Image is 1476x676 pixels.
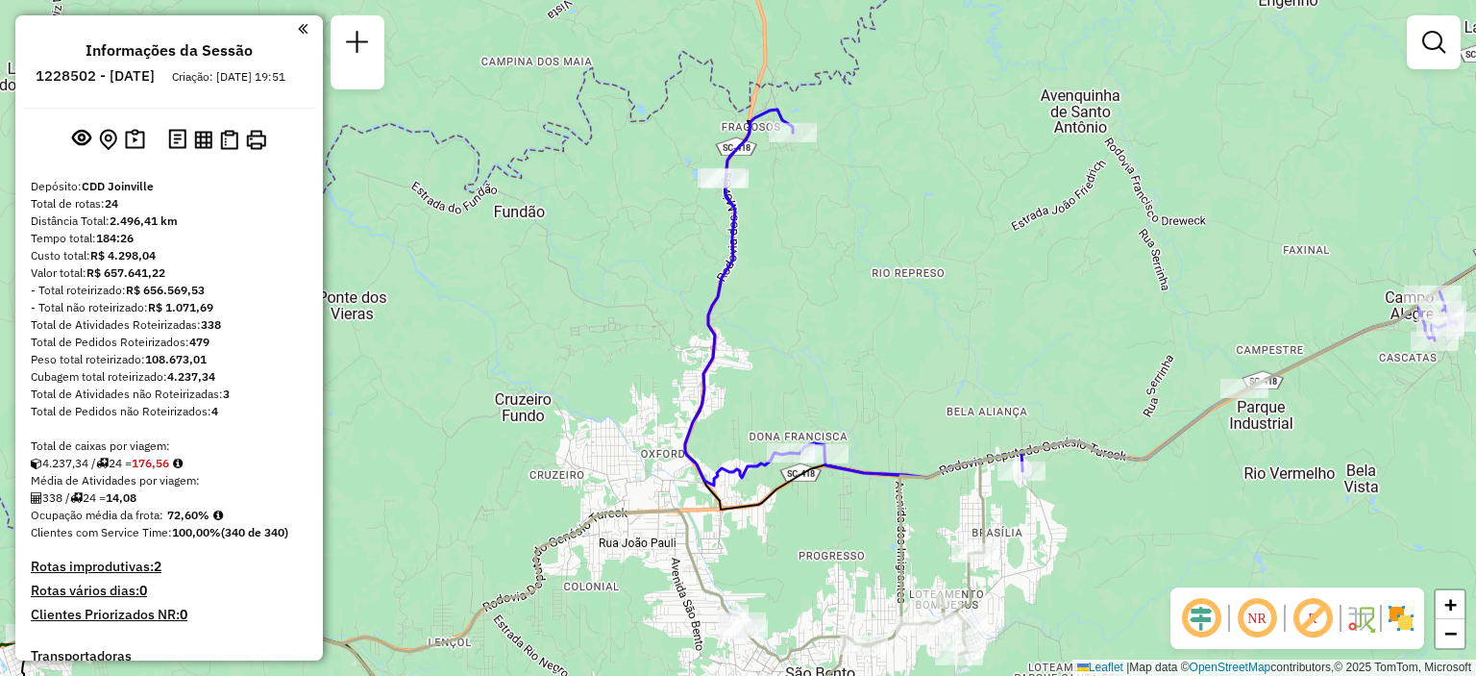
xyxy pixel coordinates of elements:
strong: R$ 656.569,53 [126,283,205,297]
div: Total de rotas: [31,195,307,213]
div: Distância Total: [31,213,307,230]
div: Total de Pedidos não Roteirizados: [31,403,307,420]
div: Peso total roteirizado: [31,351,307,368]
button: Logs desbloquear sessão [164,125,190,155]
i: Total de Atividades [31,492,42,504]
i: Total de rotas [70,492,83,504]
i: Total de rotas [96,458,109,469]
strong: 2.496,41 km [110,213,178,228]
span: | [1126,661,1129,674]
div: Map data © contributors,© 2025 TomTom, Microsoft [1072,660,1476,676]
i: Meta Caixas/viagem: 179,66 Diferença: -3,10 [173,458,183,469]
a: Zoom in [1436,590,1464,619]
span: + [1444,592,1457,616]
strong: 2 [154,558,161,575]
h4: Clientes Priorizados NR: [31,607,307,623]
strong: 100,00% [172,525,221,539]
strong: 338 [201,317,221,332]
div: Total de Atividades Roteirizadas: [31,316,307,334]
span: Ocultar deslocamento [1178,595,1224,641]
strong: (340 de 340) [221,525,288,539]
strong: 3 [223,387,230,401]
span: Ocupação média da frota: [31,508,163,522]
span: Clientes com Service Time: [31,525,172,539]
strong: 72,60% [167,508,209,522]
div: Tempo total: [31,230,307,247]
strong: R$ 657.641,22 [86,265,165,280]
a: Nova sessão e pesquisa [338,23,377,66]
a: Exibir filtros [1414,23,1453,62]
div: - Total não roteirizado: [31,299,307,316]
strong: 108.673,01 [145,352,207,366]
a: Zoom out [1436,619,1464,648]
i: Cubagem total roteirizado [31,458,42,469]
img: Fluxo de ruas [1345,603,1376,634]
button: Visualizar Romaneio [216,126,242,154]
img: Exibir/Ocultar setores [1386,603,1416,634]
em: Média calculada utilizando a maior ocupação (%Peso ou %Cubagem) de cada rota da sessão. Rotas cro... [213,510,223,521]
div: Total de caixas por viagem: [31,438,307,455]
strong: 4.237,34 [167,369,215,384]
strong: 0 [180,606,187,623]
div: Valor total: [31,264,307,282]
div: 4.237,34 / 24 = [31,455,307,472]
strong: 479 [189,335,209,349]
strong: 4 [211,404,218,418]
div: Média de Atividades por viagem: [31,472,307,489]
div: 338 / 24 = [31,489,307,507]
button: Imprimir Rotas [242,126,270,154]
strong: 184:26 [96,231,134,245]
strong: 24 [105,196,118,211]
h4: Informações da Sessão [86,41,253,60]
div: Total de Pedidos Roteirizados: [31,334,307,351]
span: − [1444,621,1457,645]
strong: 0 [139,582,147,599]
div: - Total roteirizado: [31,282,307,299]
strong: CDD Joinville [82,179,154,193]
h4: Transportadoras [31,648,307,664]
button: Visualizar relatório de Roteirização [190,126,216,152]
div: Cubagem total roteirizado: [31,368,307,386]
h4: Rotas improdutivas: [31,559,307,575]
h4: Rotas vários dias: [31,583,307,599]
span: Ocultar NR [1234,595,1280,641]
div: Criação: [DATE] 19:51 [164,68,293,86]
a: Clique aqui para minimizar o painel [298,17,307,39]
strong: 14,08 [106,490,136,505]
div: Custo total: [31,247,307,264]
a: OpenStreetMap [1190,661,1271,674]
button: Painel de Sugestão [121,125,149,155]
button: Exibir sessão original [68,124,95,155]
button: Centralizar mapa no depósito ou ponto de apoio [95,125,121,155]
strong: R$ 1.071,69 [148,300,213,314]
div: Total de Atividades não Roteirizadas: [31,386,307,403]
span: Exibir rótulo [1290,595,1336,641]
h6: 1228502 - [DATE] [36,67,155,85]
div: Depósito: [31,178,307,195]
strong: 176,56 [132,456,169,470]
a: Leaflet [1077,661,1123,674]
strong: R$ 4.298,04 [90,248,156,263]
